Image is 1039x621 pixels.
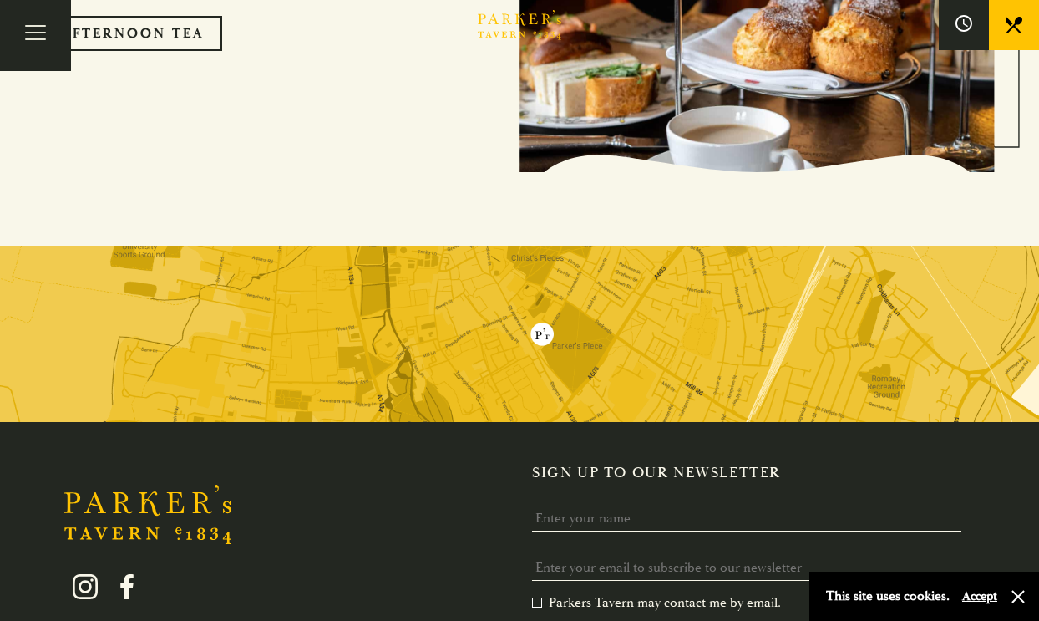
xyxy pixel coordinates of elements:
[1010,588,1026,605] button: Close and accept
[532,506,961,532] input: Enter your name
[826,584,950,608] p: This site uses cookies.
[532,594,781,611] label: Parkers Tavern may contact me by email.
[962,588,997,604] button: Accept
[43,16,222,51] a: Afternoon Tea
[532,555,961,581] input: Enter your email to subscribe to our newsletter
[532,464,975,482] h2: Sign up to our newsletter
